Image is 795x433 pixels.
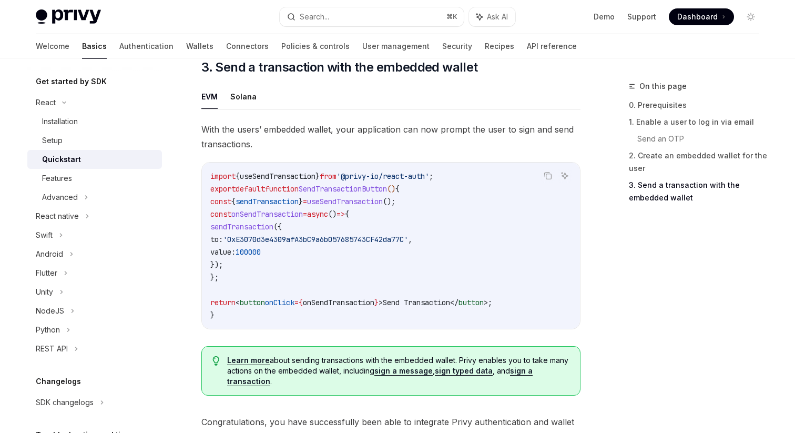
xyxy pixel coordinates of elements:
[42,172,72,185] div: Features
[627,12,656,22] a: Support
[669,8,734,25] a: Dashboard
[435,366,493,376] a: sign typed data
[236,172,240,181] span: {
[395,184,400,194] span: {
[236,184,265,194] span: default
[629,177,768,206] a: 3. Send a transaction with the embedded wallet
[36,267,57,279] div: Flutter
[36,343,68,355] div: REST API
[303,298,374,307] span: onSendTransaction
[42,153,81,166] div: Quickstart
[265,298,294,307] span: onClick
[210,260,223,269] span: });
[303,209,307,219] span: =
[677,12,718,22] span: Dashboard
[236,298,240,307] span: <
[227,355,569,387] span: about sending transactions with the embedded wallet. Privy enables you to take many actions on th...
[527,34,577,59] a: API reference
[227,356,270,365] a: Learn more
[210,310,215,320] span: }
[36,34,69,59] a: Welcome
[240,298,265,307] span: button
[637,130,768,147] a: Send an OTP
[484,298,488,307] span: >
[210,235,223,244] span: to:
[383,298,450,307] span: Send Transaction
[210,247,236,257] span: value:
[82,34,107,59] a: Basics
[36,396,94,409] div: SDK changelogs
[307,209,328,219] span: async
[429,172,433,181] span: ;
[315,172,320,181] span: }
[558,169,572,183] button: Ask AI
[186,34,213,59] a: Wallets
[337,172,429,181] span: '@privy-io/react-auth'
[240,172,315,181] span: useSendTransaction
[345,209,349,219] span: {
[487,12,508,22] span: Ask AI
[201,84,218,109] button: EVM
[226,34,269,59] a: Connectors
[210,172,236,181] span: import
[27,112,162,131] a: Installation
[36,210,79,223] div: React native
[42,134,63,147] div: Setup
[36,9,101,24] img: light logo
[303,197,307,206] span: =
[212,356,220,366] svg: Tip
[36,96,56,109] div: React
[210,222,273,231] span: sendTransaction
[639,80,687,93] span: On this page
[541,169,555,183] button: Copy the contents from the code block
[36,248,63,260] div: Android
[387,184,395,194] span: ()
[629,147,768,177] a: 2. Create an embedded wallet for the user
[265,184,299,194] span: function
[300,11,329,23] div: Search...
[299,298,303,307] span: {
[446,13,457,21] span: ⌘ K
[629,114,768,130] a: 1. Enable a user to log in via email
[742,8,759,25] button: Toggle dark mode
[294,298,299,307] span: =
[299,197,303,206] span: }
[594,12,615,22] a: Demo
[36,75,107,88] h5: Get started by SDK
[210,298,236,307] span: return
[374,366,433,376] a: sign a message
[210,209,231,219] span: const
[36,229,53,241] div: Swift
[231,209,303,219] span: onSendTransaction
[236,247,261,257] span: 100000
[450,298,458,307] span: </
[42,115,78,128] div: Installation
[307,197,383,206] span: useSendTransaction
[362,34,430,59] a: User management
[231,197,236,206] span: {
[485,34,514,59] a: Recipes
[273,222,282,231] span: ({
[442,34,472,59] a: Security
[236,197,299,206] span: sendTransaction
[320,172,337,181] span: from
[328,209,337,219] span: ()
[230,84,257,109] button: Solana
[27,169,162,188] a: Features
[201,59,477,76] span: 3. Send a transaction with the embedded wallet
[42,191,78,204] div: Advanced
[119,34,174,59] a: Authentication
[210,184,236,194] span: export
[408,235,412,244] span: ,
[383,197,395,206] span: ();
[210,197,231,206] span: const
[337,209,345,219] span: =>
[36,324,60,336] div: Python
[379,298,383,307] span: >
[488,298,492,307] span: ;
[210,273,219,282] span: };
[280,7,464,26] button: Search...⌘K
[36,375,81,388] h5: Changelogs
[458,298,484,307] span: button
[299,184,387,194] span: SendTransactionButton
